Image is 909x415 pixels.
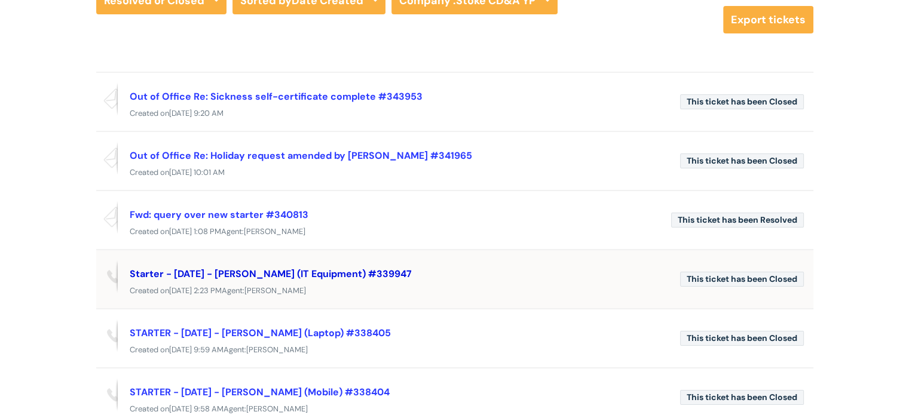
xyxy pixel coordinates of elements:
span: [DATE] 9:59 AM [169,345,224,355]
div: Created on Agent: [96,284,813,299]
span: [DATE] 10:01 AM [169,167,225,177]
span: Reported via email [96,142,118,175]
div: Created on Agent: [96,225,813,239]
span: This ticket has been Closed [680,94,804,109]
span: This ticket has been Closed [680,272,804,287]
span: [DATE] 9:58 AM [169,404,224,414]
a: Export tickets [723,6,813,33]
a: Out of Office Re: Holiday request amended by [PERSON_NAME] #341965 [130,149,472,162]
span: This ticket has been Resolved [671,213,804,228]
span: This ticket has been Closed [680,331,804,346]
span: This ticket has been Closed [680,153,804,168]
span: Reported via phone [96,319,118,352]
span: [DATE] 2:23 PM [169,285,222,296]
span: [DATE] 9:20 AM [169,108,224,118]
a: Out of Office Re: Sickness self-certificate complete #343953 [130,90,423,103]
div: Created on [96,106,813,121]
span: [PERSON_NAME] [244,285,306,296]
span: [DATE] 1:08 PM [169,226,221,236]
span: [PERSON_NAME] [244,226,305,236]
a: Fwd: query over new starter #340813 [130,208,308,221]
span: [PERSON_NAME] [246,345,308,355]
a: Starter - [DATE] - [PERSON_NAME] (IT Equipment) #339947 [130,268,412,280]
span: Reported via phone [96,260,118,293]
span: Reported via email [96,201,118,234]
span: Reported via phone [96,378,118,411]
span: This ticket has been Closed [680,390,804,405]
div: Created on Agent: [96,343,813,358]
div: Created on [96,165,813,180]
a: STARTER - [DATE] - [PERSON_NAME] (Laptop) #338405 [130,327,391,339]
span: [PERSON_NAME] [246,404,308,414]
a: STARTER - [DATE] - [PERSON_NAME] (Mobile) #338404 [130,386,390,398]
span: Reported via email [96,82,118,116]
